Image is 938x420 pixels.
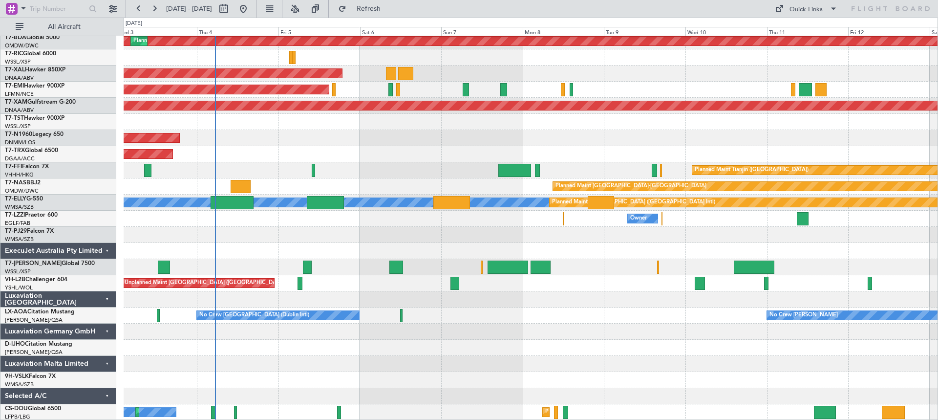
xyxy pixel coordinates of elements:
span: Refresh [348,5,389,12]
div: Planned Maint [GEOGRAPHIC_DATA] ([GEOGRAPHIC_DATA] Intl) [552,195,715,210]
a: T7-XAMGulfstream G-200 [5,99,76,105]
a: T7-ELLYG-550 [5,196,43,202]
span: [DATE] - [DATE] [166,4,212,13]
a: T7-FFIFalcon 7X [5,164,49,170]
div: No Crew [GEOGRAPHIC_DATA] (Dublin Intl) [199,308,309,323]
a: T7-TSTHawker 900XP [5,115,64,121]
input: Trip Number [30,1,86,16]
div: Planned Maint [GEOGRAPHIC_DATA]-[GEOGRAPHIC_DATA] [555,179,706,194]
div: Wed 10 [685,27,767,36]
div: Fri 12 [848,27,930,36]
span: T7-TRX [5,148,25,154]
button: All Aircraft [11,19,106,35]
a: OMDW/DWC [5,42,39,49]
div: Unplanned Maint [GEOGRAPHIC_DATA] ([GEOGRAPHIC_DATA]) [125,276,285,290]
span: T7-PJ29 [5,228,27,234]
div: Wed 3 [116,27,197,36]
a: D-IJHOCitation Mustang [5,341,72,347]
a: T7-N1960Legacy 650 [5,132,64,137]
span: T7-RIC [5,51,23,57]
div: Planned Maint [GEOGRAPHIC_DATA] ([GEOGRAPHIC_DATA]) [138,405,292,420]
a: YSHL/WOL [5,284,33,291]
div: Planned Maint Tianjin ([GEOGRAPHIC_DATA]) [695,163,809,177]
a: WMSA/SZB [5,203,34,211]
a: 9H-VSLKFalcon 7X [5,374,56,379]
span: T7-FFI [5,164,22,170]
a: WMSA/SZB [5,381,34,388]
a: T7-TRXGlobal 6500 [5,148,58,154]
div: Thu 11 [767,27,849,36]
div: No Crew [PERSON_NAME] [769,308,838,323]
a: DNAA/ABV [5,74,34,82]
a: VH-L2BChallenger 604 [5,277,67,283]
span: T7-XAM [5,99,27,105]
div: Owner [630,211,647,226]
span: CS-DOU [5,406,28,412]
span: T7-ELLY [5,196,26,202]
a: LFMN/NCE [5,90,34,98]
span: 9H-VSLK [5,374,29,379]
a: T7-[PERSON_NAME]Global 7500 [5,261,95,266]
a: WSSL/XSP [5,123,31,130]
a: WSSL/XSP [5,268,31,275]
a: VHHH/HKG [5,171,34,178]
span: T7-[PERSON_NAME] [5,261,62,266]
a: T7-XALHawker 850XP [5,67,65,73]
a: DNMM/LOS [5,139,35,146]
span: T7-NAS [5,180,26,186]
div: Sun 7 [441,27,523,36]
div: Sat 6 [360,27,442,36]
a: [PERSON_NAME]/QSA [5,349,63,356]
a: DGAA/ACC [5,155,35,162]
a: [PERSON_NAME]/QSA [5,316,63,324]
span: VH-L2B [5,277,25,283]
a: DNAA/ABV [5,107,34,114]
button: Quick Links [770,1,842,17]
span: D-IJHO [5,341,25,347]
a: WMSA/SZB [5,236,34,243]
span: T7-N1960 [5,132,32,137]
a: CS-DOUGlobal 6500 [5,406,61,412]
span: T7-EMI [5,83,24,89]
a: T7-RICGlobal 6000 [5,51,56,57]
div: Fri 5 [278,27,360,36]
span: T7-TST [5,115,24,121]
div: Tue 9 [604,27,685,36]
div: Planned Maint [GEOGRAPHIC_DATA] ([GEOGRAPHIC_DATA]) [545,405,699,420]
div: Planned Maint Dubai (Al Maktoum Intl) [133,34,230,48]
div: Quick Links [789,5,823,15]
a: T7-EMIHawker 900XP [5,83,64,89]
a: T7-BDAGlobal 5000 [5,35,60,41]
a: LX-AOACitation Mustang [5,309,75,315]
button: Refresh [334,1,392,17]
a: OMDW/DWC [5,187,39,195]
div: Mon 8 [523,27,604,36]
span: T7-BDA [5,35,26,41]
span: LX-AOA [5,309,27,315]
a: T7-LZZIPraetor 600 [5,212,58,218]
span: T7-XAL [5,67,25,73]
a: T7-NASBBJ2 [5,180,41,186]
div: Thu 4 [197,27,278,36]
div: [DATE] [126,20,142,28]
a: EGLF/FAB [5,220,30,227]
span: T7-LZZI [5,212,25,218]
span: All Aircraft [25,23,103,30]
a: WSSL/XSP [5,58,31,66]
a: T7-PJ29Falcon 7X [5,228,54,234]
